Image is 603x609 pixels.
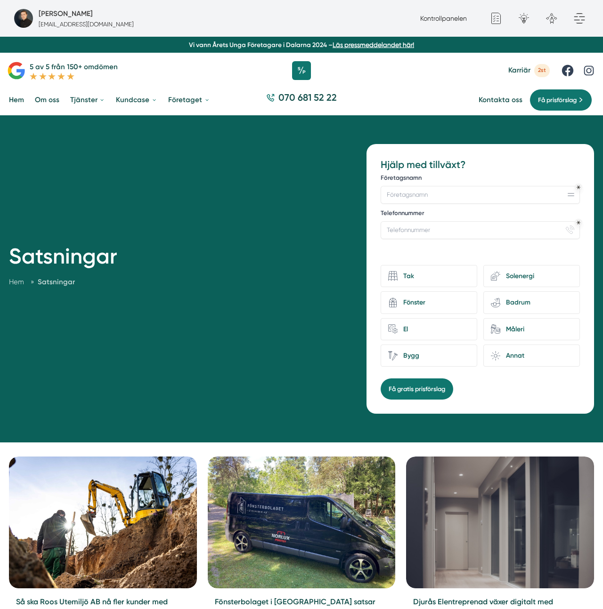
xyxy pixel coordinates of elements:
a: Satsningar [38,278,75,286]
nav: Breadcrumb [9,276,117,288]
span: Karriär [508,66,530,75]
span: Få prisförslag [538,95,577,105]
a: 070 681 52 22 [263,91,341,109]
a: Tjänster [68,88,107,112]
span: » [31,276,34,288]
a: Karriär 2st [508,64,550,77]
input: Företagsnamn [381,186,579,204]
label: Företagsnamn [381,174,579,184]
input: Telefonnummer [381,221,579,239]
label: Telefonnummer [381,209,579,219]
img: Fönsterbolaget i Sverige [208,457,396,588]
a: Hem [7,88,26,112]
span: 070 681 52 22 [278,91,337,104]
span: 2st [534,64,550,77]
a: Läs pressmeddelandet här! [333,41,414,48]
p: [EMAIL_ADDRESS][DOMAIN_NAME] [39,20,134,29]
a: Företaget [166,88,212,112]
a: Om oss [33,88,61,112]
a: Kontakta oss [479,96,522,104]
p: 5 av 5 från 150+ omdömen [30,61,118,72]
img: Djurås Elentreprenad [406,457,594,588]
img: Roos Utemiljö [9,457,197,588]
p: Vi vann Årets Unga Företagare i Dalarna 2024 – [4,40,600,49]
h1: Satsningar [9,244,117,277]
a: Kontrollpanelen [420,15,467,22]
h5: Super Administratör [39,8,93,19]
img: foretagsbild-pa-smartproduktion-ett-foretag-i-dalarnas-lan-2023.jpg [14,9,33,28]
div: Obligatoriskt [577,185,580,189]
h3: Hjälp med tillväxt? [381,158,579,171]
div: Obligatoriskt [577,221,580,224]
a: Kundcase [114,88,159,112]
a: Få prisförslag [530,89,592,111]
a: Hem [9,278,24,286]
button: Få gratis prisförslag [381,378,453,400]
